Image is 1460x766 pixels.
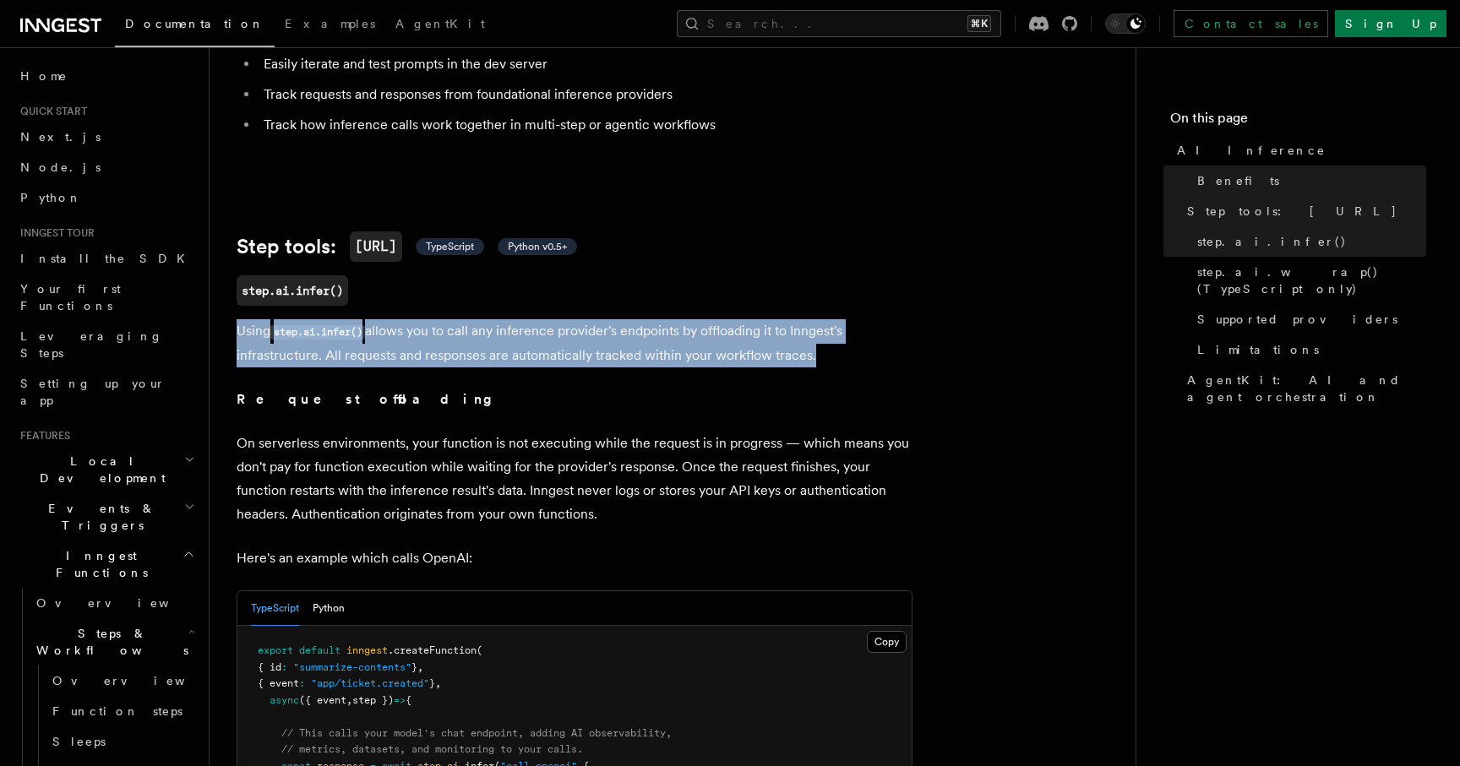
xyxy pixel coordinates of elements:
a: Leveraging Steps [14,321,199,368]
span: Leveraging Steps [20,329,163,360]
p: Using allows you to call any inference provider's endpoints by offloading it to Inngest's infrast... [237,319,912,367]
span: async [270,694,299,706]
code: step.ai.infer() [270,325,365,340]
button: Copy [867,631,907,653]
span: Node.js [20,160,101,174]
span: Documentation [125,17,264,30]
kbd: ⌘K [967,15,991,32]
span: ({ event [299,694,346,706]
span: Examples [285,17,375,30]
a: Sign Up [1335,10,1446,37]
span: Next.js [20,130,101,144]
span: AgentKit [395,17,485,30]
a: Function steps [46,696,199,726]
button: TypeScript [251,591,299,626]
span: { id [258,661,281,673]
span: default [299,644,340,656]
span: Events & Triggers [14,500,184,534]
a: Benefits [1190,166,1426,196]
span: Inngest Functions [14,547,182,581]
a: Home [14,61,199,91]
a: Contact sales [1174,10,1328,37]
span: Local Development [14,453,184,486]
span: ( [477,644,482,656]
span: Benefits [1197,172,1279,189]
span: "summarize-contents" [293,661,411,673]
span: Supported providers [1197,311,1397,328]
span: Sleeps [52,735,106,748]
span: Setting up your app [20,377,166,407]
span: Step tools: [URL] [1187,203,1397,220]
a: Overview [30,588,199,618]
button: Steps & Workflows [30,618,199,665]
a: Install the SDK [14,243,199,274]
span: Inngest tour [14,226,95,240]
button: Python [313,591,345,626]
span: Overview [52,674,226,687]
span: Limitations [1197,341,1319,358]
span: "app/ticket.created" [311,677,429,689]
a: Python [14,182,199,213]
span: } [429,677,435,689]
a: step.ai.infer() [237,275,348,306]
span: step.ai.wrap() (TypeScript only) [1197,263,1426,297]
span: Steps & Workflows [30,625,188,659]
span: step.ai.infer() [1197,233,1347,250]
span: Install the SDK [20,252,195,265]
span: Quick start [14,105,87,118]
span: .createFunction [388,644,477,656]
span: // metrics, datasets, and monitoring to your calls. [281,743,583,755]
span: Python v0.5+ [508,240,567,253]
li: Track how inference calls work together in multi-step or agentic workflows [259,113,912,137]
a: AgentKit: AI and agent orchestration [1180,365,1426,412]
span: , [435,677,441,689]
h4: On this page [1170,108,1426,135]
span: Python [20,191,82,204]
span: step }) [352,694,394,706]
a: step.ai.wrap() (TypeScript only) [1190,257,1426,304]
a: Documentation [115,5,275,47]
a: Sleeps [46,726,199,757]
button: Events & Triggers [14,493,199,541]
span: TypeScript [426,240,474,253]
a: Setting up your app [14,368,199,416]
button: Search...⌘K [677,10,1001,37]
li: Easily iterate and test prompts in the dev server [259,52,912,76]
li: Track requests and responses from foundational inference providers [259,83,912,106]
button: Inngest Functions [14,541,199,588]
a: AI Inference [1170,135,1426,166]
a: Examples [275,5,385,46]
span: AI Inference [1177,142,1326,159]
span: Home [20,68,68,84]
strong: Request offloading [237,391,504,407]
button: Local Development [14,446,199,493]
a: Next.js [14,122,199,152]
code: [URL] [350,231,402,262]
button: Toggle dark mode [1105,14,1146,34]
p: On serverless environments, your function is not executing while the request is in progress — whi... [237,432,912,526]
span: AgentKit: AI and agent orchestration [1187,372,1426,405]
a: Supported providers [1190,304,1426,334]
span: { [406,694,411,706]
span: , [346,694,352,706]
span: => [394,694,406,706]
span: Function steps [52,704,182,718]
span: : [281,661,287,673]
a: Step tools: [URL] [1180,196,1426,226]
a: Limitations [1190,334,1426,365]
a: Your first Functions [14,274,199,321]
span: Features [14,429,70,443]
span: Overview [36,596,210,610]
span: export [258,644,293,656]
a: Step tools:[URL] TypeScript Python v0.5+ [237,231,577,262]
span: } [411,661,417,673]
span: { event [258,677,299,689]
span: Your first Functions [20,282,121,312]
p: Here's an example which calls OpenAI: [237,546,912,570]
a: Overview [46,665,199,696]
span: , [417,661,423,673]
span: // This calls your model's chat endpoint, adding AI observability, [281,727,672,739]
a: Node.js [14,152,199,182]
a: AgentKit [385,5,495,46]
